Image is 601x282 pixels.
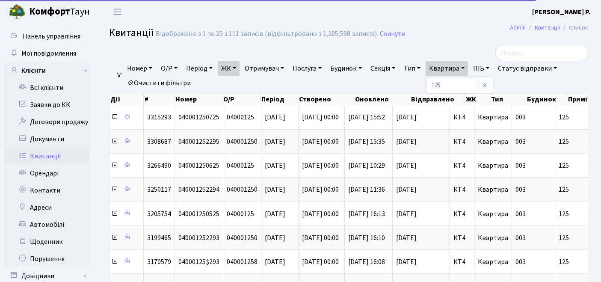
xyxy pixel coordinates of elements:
span: 003 [515,113,526,122]
span: [DATE] 11:36 [348,185,385,194]
span: [DATE] [265,113,285,122]
span: [DATE] [265,233,285,243]
a: Будинок [327,61,365,76]
th: Період [261,93,298,105]
span: [DATE] [396,114,446,121]
th: Тип [490,93,526,105]
span: 04000125$293 [178,257,219,267]
span: 040001250 [227,137,258,146]
th: Дії [110,93,144,105]
span: Квартира [478,209,508,219]
a: Автомобілі [4,216,90,233]
span: 3199465 [147,233,171,243]
span: 040001250525 [178,209,219,219]
span: [DATE] [396,186,446,193]
th: Створено [298,93,354,105]
span: КТ4 [453,235,471,241]
a: Клієнти [4,62,90,79]
span: [DATE] 15:35 [348,137,385,146]
a: Квитанції [535,23,560,32]
a: Скинути [380,30,406,38]
th: # [144,93,175,105]
a: Мої повідомлення [4,45,90,62]
span: 3308687 [147,137,171,146]
span: Мої повідомлення [21,49,76,58]
span: Таун [29,5,90,19]
a: Номер [124,61,156,76]
span: [DATE] [396,235,446,241]
span: 003 [515,257,526,267]
span: [DATE] 16:10 [348,233,385,243]
a: Порушення [4,250,90,267]
span: 040001250725 [178,113,219,122]
span: Квартира [478,161,508,170]
span: [DATE] 00:00 [302,233,339,243]
span: Панель управління [23,32,80,41]
span: 040001252294 [178,185,219,194]
span: 3205754 [147,209,171,219]
a: Тип [400,61,424,76]
span: [DATE] 10:29 [348,161,385,170]
th: О/Р [222,93,260,105]
a: Щоденник [4,233,90,250]
span: Квартира [478,233,508,243]
span: Квартира [478,137,508,146]
a: Статус відправки [494,61,560,76]
span: [DATE] 00:00 [302,137,339,146]
th: Оновлено [354,93,410,105]
a: Заявки до КК [4,96,90,113]
span: [DATE] 00:00 [302,185,339,194]
a: [PERSON_NAME] Р. [532,7,591,17]
span: 040001250625 [178,161,219,170]
span: [DATE] [396,258,446,265]
span: КТ4 [453,138,471,145]
span: [DATE] [265,185,285,194]
span: 3315293 [147,113,171,122]
span: [DATE] [265,209,285,219]
span: 3170579 [147,257,171,267]
th: Номер [175,93,222,105]
span: КТ4 [453,211,471,217]
span: [DATE] 00:00 [302,257,339,267]
a: Період [183,61,216,76]
li: Список [560,23,588,33]
a: Отримувач [241,61,287,76]
th: Будинок [526,93,567,105]
span: 003 [515,185,526,194]
span: КТ4 [453,114,471,121]
b: Комфорт [29,5,70,18]
span: 003 [515,233,526,243]
span: Квартира [478,185,508,194]
a: О/Р [157,61,181,76]
span: 040001252293 [178,233,219,243]
span: 04000125 [227,209,254,219]
span: 3250117 [147,185,171,194]
span: [DATE] 00:00 [302,209,339,219]
img: logo.png [9,3,26,21]
span: Квартира [478,257,508,267]
span: Квитанції [109,25,154,40]
a: Всі клієнти [4,79,90,96]
button: Переключити навігацію [107,5,128,19]
span: [DATE] [396,138,446,145]
a: ЖК [218,61,240,76]
span: Квартира [478,113,508,122]
span: 040001258 [227,257,258,267]
a: Панель управління [4,28,90,45]
span: [DATE] 16:13 [348,209,385,219]
span: [DATE] 15:52 [348,113,385,122]
input: Пошук... [495,45,588,61]
a: ПІБ [470,61,493,76]
span: 04000125 [227,113,254,122]
span: [DATE] [396,162,446,169]
a: Очистити фільтри [124,76,194,90]
span: КТ4 [453,186,471,193]
a: Договори продажу [4,113,90,131]
span: 040001250 [227,233,258,243]
span: 040001250 [227,185,258,194]
a: Адреси [4,199,90,216]
a: Документи [4,131,90,148]
nav: breadcrumb [497,19,601,37]
span: 3266490 [147,161,171,170]
a: Секція [367,61,399,76]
